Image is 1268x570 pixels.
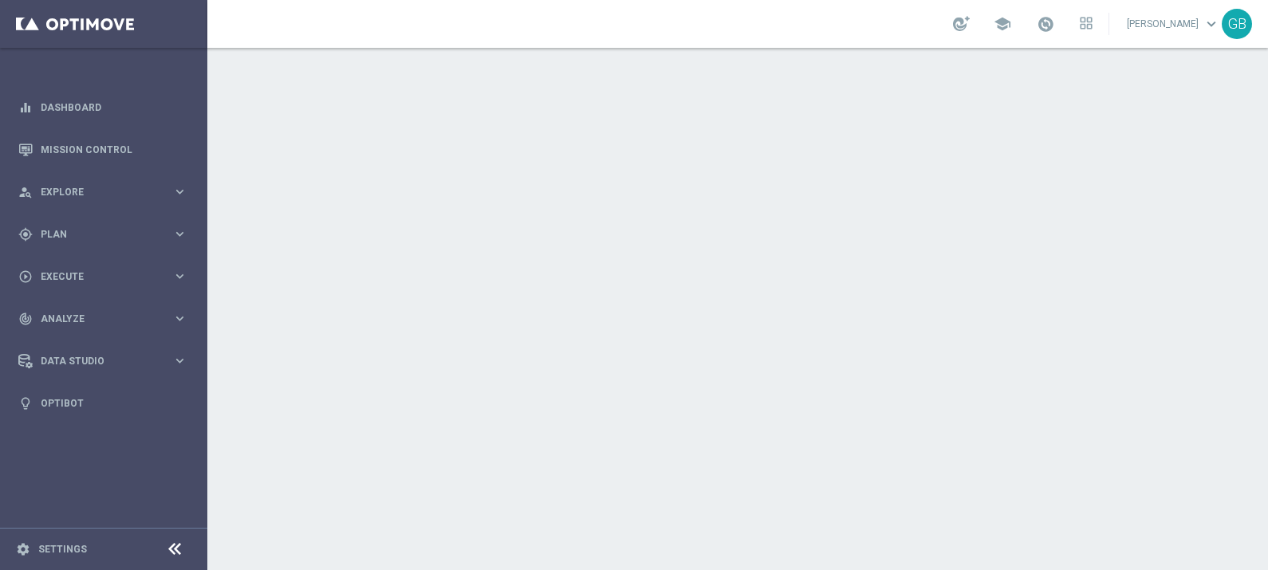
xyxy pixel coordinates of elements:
div: Mission Control [18,128,187,171]
i: keyboard_arrow_right [172,353,187,368]
span: school [994,15,1011,33]
button: track_changes Analyze keyboard_arrow_right [18,313,188,325]
i: track_changes [18,312,33,326]
div: Explore [18,185,172,199]
button: gps_fixed Plan keyboard_arrow_right [18,228,188,241]
div: Execute [18,269,172,284]
i: person_search [18,185,33,199]
a: [PERSON_NAME]keyboard_arrow_down [1125,12,1222,36]
div: Optibot [18,382,187,424]
div: Dashboard [18,86,187,128]
i: keyboard_arrow_right [172,184,187,199]
i: equalizer [18,100,33,115]
i: keyboard_arrow_right [172,226,187,242]
i: keyboard_arrow_right [172,311,187,326]
button: person_search Explore keyboard_arrow_right [18,186,188,199]
div: GB [1222,9,1252,39]
span: Analyze [41,314,172,324]
button: equalizer Dashboard [18,101,188,114]
span: keyboard_arrow_down [1203,15,1220,33]
i: lightbulb [18,396,33,411]
a: Optibot [41,382,187,424]
span: Data Studio [41,356,172,366]
div: Analyze [18,312,172,326]
div: Data Studio [18,354,172,368]
a: Settings [38,544,87,554]
span: Execute [41,272,172,281]
a: Mission Control [41,128,187,171]
i: keyboard_arrow_right [172,269,187,284]
i: gps_fixed [18,227,33,242]
span: Plan [41,230,172,239]
span: Explore [41,187,172,197]
i: settings [16,542,30,556]
button: lightbulb Optibot [18,397,188,410]
i: play_circle_outline [18,269,33,284]
div: Plan [18,227,172,242]
button: play_circle_outline Execute keyboard_arrow_right [18,270,188,283]
a: Dashboard [41,86,187,128]
button: Mission Control [18,143,188,156]
button: Data Studio keyboard_arrow_right [18,355,188,368]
